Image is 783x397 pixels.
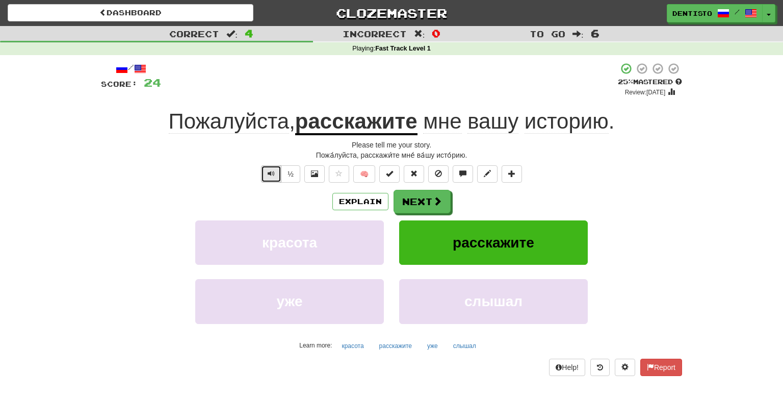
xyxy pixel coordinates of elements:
button: Round history (alt+y) [590,359,610,376]
span: Score: [101,80,138,88]
span: уже [277,293,303,309]
a: Dashboard [8,4,253,21]
button: красота [336,338,369,354]
button: Show image (alt+x) [304,165,325,183]
span: Incorrect [343,29,407,39]
span: Correct [169,29,219,39]
div: Пожа́луйста, расскажи́те мне́ ва́шу исто́рию. [101,150,682,160]
span: : [414,30,425,38]
div: / [101,62,161,75]
button: слышал [399,279,588,324]
button: Edit sentence (alt+d) [477,165,498,183]
button: 🧠 [353,165,375,183]
button: Add to collection (alt+a) [502,165,522,183]
button: Discuss sentence (alt+u) [453,165,473,183]
span: Dentisto [672,9,712,18]
span: вашу [467,109,518,134]
span: 0 [432,27,440,39]
span: расскажите [453,235,534,251]
button: уже [422,338,443,354]
button: Set this sentence to 100% Mastered (alt+m) [379,165,400,183]
button: Next [394,190,451,213]
button: расскажите [399,220,588,265]
button: Reset to 0% Mastered (alt+r) [404,165,424,183]
div: Please tell me your story. [101,140,682,150]
div: Text-to-speech controls [259,165,300,183]
button: Ignore sentence (alt+i) [428,165,449,183]
span: / [735,8,740,15]
button: Report [640,359,682,376]
span: Пожалуйста [169,109,290,134]
span: 24 [144,76,161,89]
button: Favorite sentence (alt+f) [329,165,349,183]
button: уже [195,279,384,324]
button: Help! [549,359,585,376]
div: Mastered [618,78,682,87]
u: расскажите [295,109,417,135]
button: Explain [332,193,388,210]
a: Clozemaster [269,4,514,22]
button: расскажите [374,338,417,354]
span: историю [525,109,609,134]
span: 6 [591,27,599,39]
button: Play sentence audio (ctl+space) [261,165,281,183]
a: Dentisto / [667,4,763,22]
button: ½ [281,165,300,183]
span: красота [262,235,317,251]
small: Review: [DATE] [625,89,666,96]
button: слышал [448,338,482,354]
span: : [572,30,584,38]
span: To go [530,29,565,39]
span: мне [423,109,461,134]
span: 4 [245,27,253,39]
span: , [169,109,295,134]
span: 25 % [618,78,633,86]
span: . [417,109,615,134]
span: слышал [464,293,523,309]
strong: Fast Track Level 1 [375,45,431,52]
span: : [226,30,238,38]
button: красота [195,220,384,265]
small: Learn more: [299,342,332,349]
